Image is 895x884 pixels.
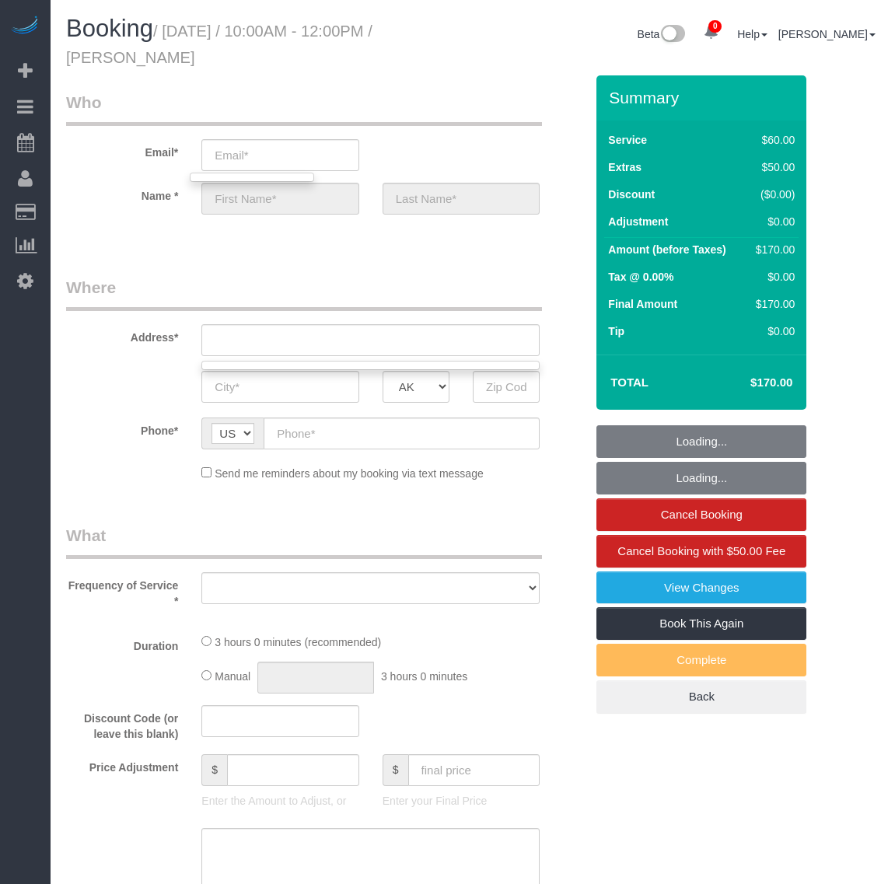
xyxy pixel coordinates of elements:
[638,28,686,40] a: Beta
[610,376,649,389] strong: Total
[66,91,542,126] legend: Who
[608,296,677,312] label: Final Amount
[54,418,190,439] label: Phone*
[608,242,725,257] label: Amount (before Taxes)
[66,23,372,66] small: / [DATE] / 10:00AM - 12:00PM / [PERSON_NAME]
[750,296,795,312] div: $170.00
[201,754,227,786] span: $
[383,183,540,215] input: Last Name*
[608,214,668,229] label: Adjustment
[201,371,358,403] input: City*
[659,25,685,45] img: New interface
[596,607,806,640] a: Book This Again
[383,754,408,786] span: $
[608,159,642,175] label: Extras
[66,524,542,559] legend: What
[473,371,540,403] input: Zip Code*
[696,16,726,50] a: 0
[54,183,190,204] label: Name *
[66,15,153,42] span: Booking
[9,16,40,37] img: Automaid Logo
[596,680,806,713] a: Back
[750,323,795,339] div: $0.00
[54,705,190,742] label: Discount Code (or leave this blank)
[54,633,190,654] label: Duration
[215,670,250,683] span: Manual
[66,276,542,311] legend: Where
[201,183,358,215] input: First Name*
[215,467,484,480] span: Send me reminders about my booking via text message
[596,535,806,568] a: Cancel Booking with $50.00 Fee
[215,636,381,648] span: 3 hours 0 minutes (recommended)
[608,132,647,148] label: Service
[609,89,799,107] h3: Summary
[750,214,795,229] div: $0.00
[608,323,624,339] label: Tip
[54,572,190,609] label: Frequency of Service *
[608,269,673,285] label: Tax @ 0.00%
[750,242,795,257] div: $170.00
[381,670,467,683] span: 3 hours 0 minutes
[408,754,540,786] input: final price
[750,269,795,285] div: $0.00
[54,754,190,775] label: Price Adjustment
[596,498,806,531] a: Cancel Booking
[596,571,806,604] a: View Changes
[383,793,540,809] p: Enter your Final Price
[201,139,358,171] input: Email*
[708,20,722,33] span: 0
[750,187,795,202] div: ($0.00)
[750,159,795,175] div: $50.00
[54,324,190,345] label: Address*
[54,139,190,160] label: Email*
[264,418,540,449] input: Phone*
[608,187,655,202] label: Discount
[201,793,358,809] p: Enter the Amount to Adjust, or
[750,132,795,148] div: $60.00
[737,28,767,40] a: Help
[778,28,876,40] a: [PERSON_NAME]
[704,376,792,390] h4: $170.00
[617,544,785,557] span: Cancel Booking with $50.00 Fee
